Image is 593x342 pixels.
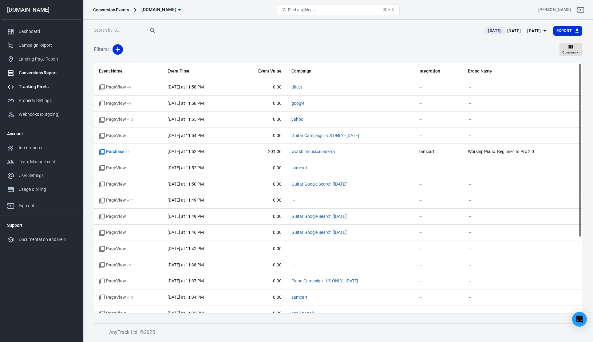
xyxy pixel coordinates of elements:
a: Landing Page Report [2,52,81,66]
time: 2025-09-17T23:42:12-05:00 [168,246,204,251]
span: samcart [291,294,307,301]
a: Property Settings [2,94,81,108]
a: Guitar Google Search [[DATE]] [291,214,348,219]
span: PageView [99,262,131,268]
a: Integrations [2,141,81,155]
h5: Filters: [94,40,109,59]
a: Usage & billing [2,183,81,196]
div: Conversion Events [93,7,129,13]
span: 0.00 [240,246,282,252]
a: yahoo [291,117,303,122]
span: Integration [418,68,458,74]
a: direct [291,85,302,89]
div: Documentation and Help [19,236,76,243]
a: Piano Campaign - US ONLY - [DATE] [291,278,358,283]
span: direct [291,84,302,90]
span: Find anything... [288,7,316,12]
span: Event Name [99,68,158,74]
span: － [418,116,458,123]
time: 2025-09-17T23:58:28-05:00 [168,101,204,106]
a: cpc / google [291,311,315,316]
time: 2025-09-17T23:37:50-05:00 [168,278,204,283]
div: Integrations [19,145,76,151]
span: － [468,84,554,90]
span: 0.00 [240,100,282,107]
span: Standard event name [99,246,126,252]
span: Worship Piano: Beginner To Pro 2.0 [468,149,554,155]
button: [DATE][DATE] － [DATE] [480,26,553,36]
time: 2025-09-17T23:49:49-05:00 [168,198,204,202]
span: － [418,197,458,203]
a: Guitar Google Search [[DATE]] [291,230,348,235]
div: Usage & billing [19,186,76,193]
span: － [418,230,458,236]
a: Tracking Pixels [2,80,81,94]
div: Open Intercom Messenger [572,312,587,327]
a: Team Management [2,155,81,169]
time: 2025-09-17T23:46:51-05:00 [168,230,204,235]
a: samcart [291,165,307,170]
div: Dashboard [19,28,76,35]
span: Brand Name [468,68,554,74]
span: Guitar Google Search [8/5/25] [291,181,348,187]
div: User Settings [19,172,76,179]
span: Standard event name [99,133,126,139]
span: [DATE] [486,28,503,34]
span: － [468,278,554,284]
span: Campaign [291,68,378,74]
span: － [468,262,554,268]
a: samcart [291,295,307,300]
div: Sign out [19,202,76,209]
span: 0.00 [240,197,282,203]
sup: + 12 [127,117,133,122]
sup: + 5 [127,101,131,105]
span: samcart [418,149,458,155]
span: － [418,133,458,139]
span: － [468,133,554,139]
a: Sign out [573,2,588,17]
span: yahoo [291,116,303,123]
span: － [418,278,458,284]
div: Campaign Report [19,42,76,49]
div: [DOMAIN_NAME] [2,7,81,13]
span: － [418,181,458,187]
li: Support [2,218,81,233]
span: PageView [99,116,133,123]
span: Purchase [99,149,130,155]
button: Search [145,23,160,38]
h6: AnyTrack Ltd. © 2025 [109,328,570,336]
time: 2025-09-17T23:34:54-05:00 [168,295,204,300]
span: Guitar Google Search [8/5/25] [291,214,348,220]
a: worshipmusicacademy [291,149,335,154]
span: － [468,294,554,301]
time: 2025-09-17T23:32:29-05:00 [168,311,204,316]
a: Dashboard [2,25,81,38]
div: Account id: CdSpVoDX [538,6,571,13]
a: google [291,101,304,106]
sup: + 9 [127,85,131,89]
span: 0.00 [240,214,282,220]
time: 2025-09-17T23:52:50-05:00 [168,165,204,170]
a: User Settings [2,169,81,183]
sup: + 4 [126,150,130,154]
span: 0.00 [240,278,282,284]
span: 0.00 [240,294,282,301]
span: 0.00 [240,181,282,187]
span: Standard event name [99,165,126,171]
span: Event Time [168,68,230,74]
span: Guitar Campaign - US ONLY - 9/3/25 [291,133,359,139]
span: Standard event name [99,181,126,187]
span: Standard event name [99,214,126,220]
time: 2025-09-17T23:58:30-05:00 [168,85,204,89]
a: － [291,262,296,267]
span: Standard event name [99,230,126,236]
span: － [468,310,554,316]
a: － [291,246,296,251]
span: PageView [99,197,133,203]
time: 2025-09-17T23:50:31-05:00 [168,182,204,187]
a: Guitar Campaign - US ONLY - [DATE] [291,133,359,138]
span: worshipmusicacademy.com [141,6,176,14]
time: 2025-09-17T23:54:54-05:00 [168,133,204,138]
span: － [418,84,458,90]
button: Find anything...⌘ + K [277,5,400,15]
